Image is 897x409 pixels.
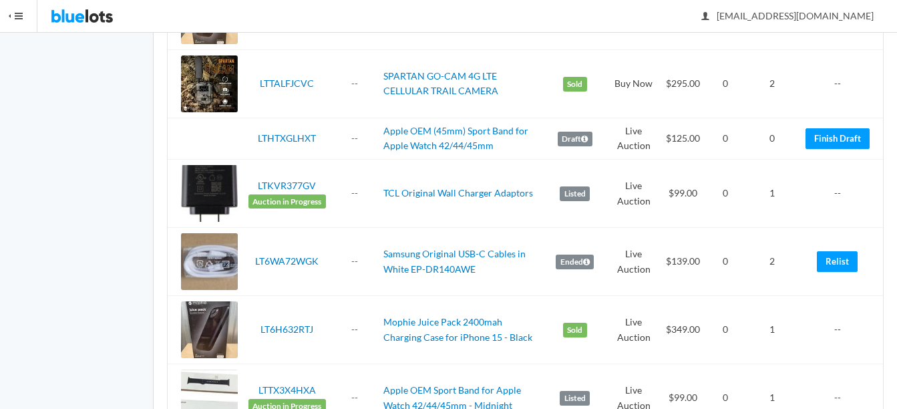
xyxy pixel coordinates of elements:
a: -- [351,78,358,89]
td: 1 [743,296,800,364]
a: -- [351,187,358,198]
a: LT6WA72WGK [255,255,319,267]
td: $125.00 [659,118,708,159]
td: 0 [707,160,743,228]
td: Live Auction [609,160,659,228]
a: LTTX3X4HXA [258,384,316,396]
label: Sold [563,323,587,337]
td: $139.00 [659,228,708,296]
td: Live Auction [609,118,659,159]
a: Mophie Juice Pack 2400mah Charging Case for iPhone 15 - Black [383,316,532,343]
td: 0 [743,118,800,159]
label: Draft [558,132,592,146]
td: Live Auction [609,296,659,364]
a: -- [351,132,358,144]
a: -- [351,392,358,403]
td: Buy Now [609,49,659,118]
a: LTKVR377GV [258,180,316,191]
td: $295.00 [659,49,708,118]
a: LTTALFJCVC [260,78,314,89]
a: SPARTAN GO-CAM 4G LTE CELLULAR TRAIL CAMERA [383,70,498,97]
label: Ended [556,255,594,269]
a: Finish Draft [805,128,870,149]
label: Listed [560,186,590,201]
a: Samsung Original USB-C Cables in White EP-DR140AWE [383,248,526,275]
ion-icon: person [699,11,712,23]
td: -- [800,296,883,364]
a: Apple OEM (45mm) Sport Band for Apple Watch 42/44/45mm [383,125,528,152]
td: 0 [707,228,743,296]
td: $99.00 [659,160,708,228]
a: -- [351,323,358,335]
td: -- [800,160,883,228]
td: 0 [707,49,743,118]
a: -- [351,255,358,267]
label: Listed [560,391,590,406]
td: 2 [743,49,800,118]
label: Sold [563,77,587,92]
td: 1 [743,160,800,228]
a: LTHTXGLHXT [258,132,316,144]
span: Auction in Progress [248,194,326,209]
td: 2 [743,228,800,296]
td: Live Auction [609,228,659,296]
span: [EMAIL_ADDRESS][DOMAIN_NAME] [702,10,874,21]
a: LT6H632RTJ [260,323,313,335]
td: 0 [707,118,743,159]
td: 0 [707,296,743,364]
td: -- [800,49,883,118]
td: $349.00 [659,296,708,364]
a: Relist [817,251,858,272]
a: TCL Original Wall Charger Adaptors [383,187,533,198]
